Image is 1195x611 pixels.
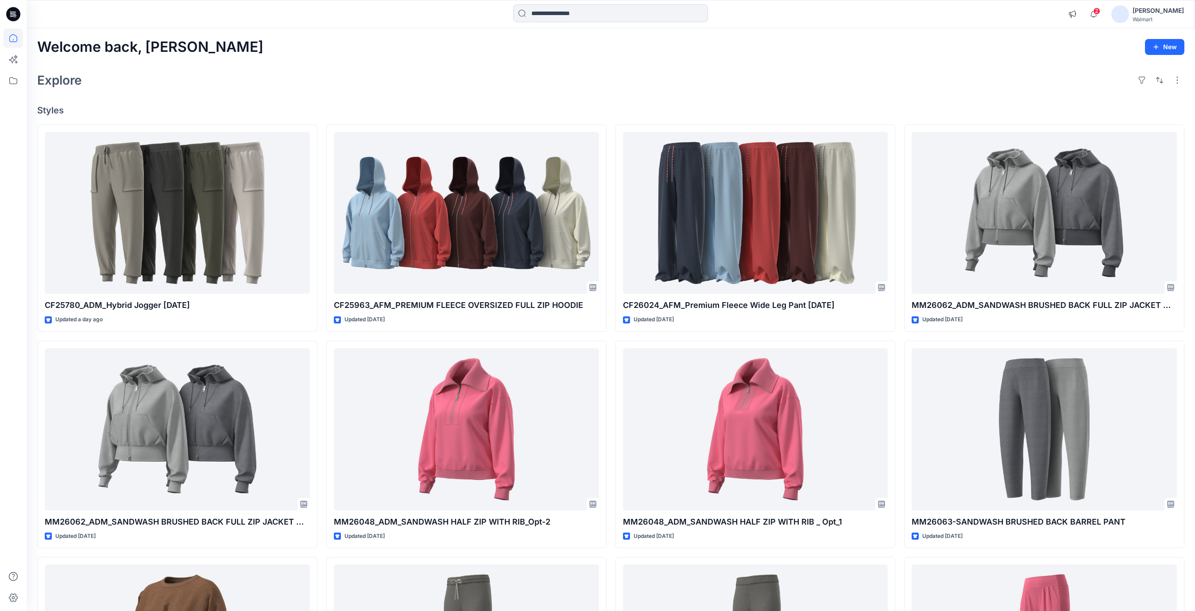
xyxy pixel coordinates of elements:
[922,532,963,541] p: Updated [DATE]
[37,39,263,55] h2: Welcome back, [PERSON_NAME]
[634,532,674,541] p: Updated [DATE]
[1093,8,1100,15] span: 2
[912,299,1177,311] p: MM26062_ADM_SANDWASH BRUSHED BACK FULL ZIP JACKET OPT-2
[623,348,888,510] a: MM26048_ADM_SANDWASH HALF ZIP WITH RIB _ Opt_1
[1111,5,1129,23] img: avatar
[334,299,599,311] p: CF25963_AFM_PREMIUM FLEECE OVERSIZED FULL ZIP HOODIE
[922,315,963,324] p: Updated [DATE]
[45,348,310,510] a: MM26062_ADM_SANDWASH BRUSHED BACK FULL ZIP JACKET OPT-1
[37,105,1184,116] h4: Styles
[55,532,96,541] p: Updated [DATE]
[334,516,599,528] p: MM26048_ADM_SANDWASH HALF ZIP WITH RIB_Opt-2
[37,73,82,87] h2: Explore
[1133,5,1184,16] div: [PERSON_NAME]
[344,532,385,541] p: Updated [DATE]
[1145,39,1184,55] button: New
[634,315,674,324] p: Updated [DATE]
[45,132,310,294] a: CF25780_ADM_Hybrid Jogger 24JUL25
[623,299,888,311] p: CF26024_AFM_Premium Fleece Wide Leg Pant [DATE]
[45,516,310,528] p: MM26062_ADM_SANDWASH BRUSHED BACK FULL ZIP JACKET OPT-1
[912,348,1177,510] a: MM26063-SANDWASH BRUSHED BACK BARREL PANT
[912,516,1177,528] p: MM26063-SANDWASH BRUSHED BACK BARREL PANT
[1133,16,1184,23] div: Walmart
[344,315,385,324] p: Updated [DATE]
[623,132,888,294] a: CF26024_AFM_Premium Fleece Wide Leg Pant 02SEP25
[45,299,310,311] p: CF25780_ADM_Hybrid Jogger [DATE]
[55,315,103,324] p: Updated a day ago
[334,348,599,510] a: MM26048_ADM_SANDWASH HALF ZIP WITH RIB_Opt-2
[334,132,599,294] a: CF25963_AFM_PREMIUM FLEECE OVERSIZED FULL ZIP HOODIE
[623,516,888,528] p: MM26048_ADM_SANDWASH HALF ZIP WITH RIB _ Opt_1
[912,132,1177,294] a: MM26062_ADM_SANDWASH BRUSHED BACK FULL ZIP JACKET OPT-2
